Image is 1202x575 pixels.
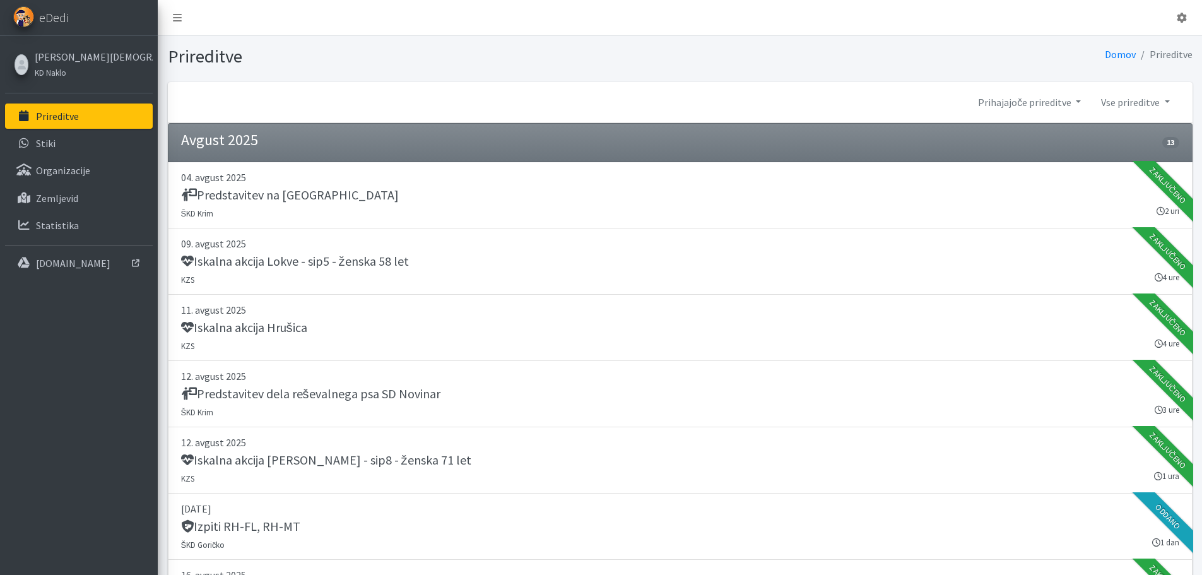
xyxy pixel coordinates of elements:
h5: Iskalna akcija [PERSON_NAME] - sip8 - ženska 71 let [181,453,471,468]
h5: Predstavitev na [GEOGRAPHIC_DATA] [181,187,399,203]
a: Prihajajoče prireditve [968,90,1091,115]
small: ŠKD Krim [181,407,214,417]
h5: Izpiti RH-FL, RH-MT [181,519,300,534]
a: Prireditve [5,104,153,129]
small: ŠKD Krim [181,208,214,218]
h1: Prireditve [168,45,676,68]
a: 04. avgust 2025 Predstavitev na [GEOGRAPHIC_DATA] ŠKD Krim 2 uri Zaključeno [168,162,1193,228]
a: Vse prireditve [1091,90,1179,115]
a: [DOMAIN_NAME] [5,251,153,276]
h4: Avgust 2025 [181,131,258,150]
li: Prireditve [1136,45,1193,64]
p: Prireditve [36,110,79,122]
a: [PERSON_NAME][DEMOGRAPHIC_DATA] [35,49,150,64]
small: KZS [181,473,194,483]
a: Domov [1105,48,1136,61]
p: 09. avgust 2025 [181,236,1179,251]
p: 12. avgust 2025 [181,435,1179,450]
p: [DATE] [181,501,1179,516]
h5: Predstavitev dela reševalnega psa SD Novinar [181,386,440,401]
p: 04. avgust 2025 [181,170,1179,185]
span: eDedi [39,8,68,27]
h5: Iskalna akcija Lokve - sip5 - ženska 58 let [181,254,409,269]
p: Zemljevid [36,192,78,205]
small: KZS [181,341,194,351]
a: Statistika [5,213,153,238]
p: 12. avgust 2025 [181,369,1179,384]
p: [DOMAIN_NAME] [36,257,110,270]
p: Statistika [36,219,79,232]
a: 11. avgust 2025 Iskalna akcija Hrušica KZS 4 ure Zaključeno [168,295,1193,361]
img: eDedi [13,6,34,27]
small: ŠKD Goričko [181,540,225,550]
a: [DATE] Izpiti RH-FL, RH-MT ŠKD Goričko 1 dan Oddano [168,494,1193,560]
a: 09. avgust 2025 Iskalna akcija Lokve - sip5 - ženska 58 let KZS 4 ure Zaključeno [168,228,1193,295]
small: KZS [181,275,194,285]
p: Stiki [36,137,56,150]
p: 11. avgust 2025 [181,302,1179,317]
a: Stiki [5,131,153,156]
h5: Iskalna akcija Hrušica [181,320,307,335]
small: KD Naklo [35,68,66,78]
a: Zemljevid [5,186,153,211]
a: 12. avgust 2025 Iskalna akcija [PERSON_NAME] - sip8 - ženska 71 let KZS 1 ura Zaključeno [168,427,1193,494]
p: Organizacije [36,164,90,177]
a: Organizacije [5,158,153,183]
a: 12. avgust 2025 Predstavitev dela reševalnega psa SD Novinar ŠKD Krim 3 ure Zaključeno [168,361,1193,427]
a: KD Naklo [35,64,150,80]
span: 13 [1162,137,1179,148]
